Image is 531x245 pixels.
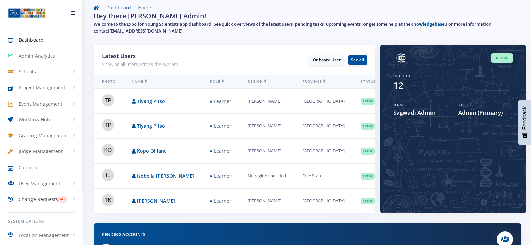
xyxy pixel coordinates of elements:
[19,116,50,123] span: Workflow Hub
[294,88,353,114] td: [GEOGRAPHIC_DATA]
[102,52,229,60] h3: Latest Users
[294,114,353,139] td: [GEOGRAPHIC_DATA]
[240,75,294,89] th: Region
[19,148,63,155] span: Judge Management
[491,53,513,63] span: Active
[58,196,67,203] span: 442
[240,164,294,189] td: No region specified
[19,68,36,75] span: Schools
[210,172,231,180] span: Learner
[348,55,367,65] a: See all
[137,173,194,179] a: Isobella [PERSON_NAME]
[410,21,446,27] a: Knowledgebase.
[393,103,406,107] span: Name
[210,147,231,155] span: Learner
[137,198,175,204] a: [PERSON_NAME]
[19,84,65,91] span: Project Management
[240,188,294,213] td: [PERSON_NAME]
[393,53,409,63] img: Image placeholder
[393,79,403,92] div: 12
[294,75,353,89] th: Province
[19,132,68,139] span: Grading Management
[124,75,202,89] th: Name
[361,148,375,155] span: Active
[210,97,231,105] span: Learner
[19,36,44,43] span: Dashboard
[102,60,229,68] p: Showing all users across the system
[19,52,55,59] span: Admin Analytics
[240,88,294,114] td: [PERSON_NAME]
[522,106,528,130] span: Feedback
[19,164,39,171] span: Calendar
[19,196,58,203] span: Change Requests
[361,173,375,180] span: Active
[361,98,375,105] span: Active
[102,231,487,238] h5: Pending Accounts
[294,188,353,213] td: [GEOGRAPHIC_DATA]
[210,122,231,130] span: Learner
[106,4,131,11] a: Dashboard
[361,198,375,204] span: Active
[137,148,166,154] a: Kopo Olifant
[19,180,60,187] span: User Management
[94,11,206,21] h2: Hey there [PERSON_NAME] Admin!
[202,75,240,89] th: Role
[310,55,344,65] a: Onboard User
[393,108,448,117] span: Sagwadi Admin
[137,123,165,129] a: Tiyang Pitso
[19,232,69,239] span: Location Management
[131,4,151,11] li: Home
[393,73,411,78] span: User ID
[294,164,353,189] td: Free State
[94,4,521,11] nav: breadcrumb
[19,100,62,107] span: Event Management
[210,197,231,205] span: Learner
[294,138,353,164] td: [GEOGRAPHIC_DATA]
[458,108,513,117] span: Admin (Primary)
[240,114,294,139] td: [PERSON_NAME]
[458,103,469,107] span: Role
[518,100,531,145] button: Feedback - Show survey
[361,123,375,130] span: Active
[137,98,165,104] a: Tiyang Pitso
[240,138,294,164] td: [PERSON_NAME]
[353,75,387,89] th: Status
[8,218,75,224] h6: System Options
[8,8,46,18] img: ...
[94,21,521,34] h5: Welcome to the Expo for Young Scientists app dashboard. See quick overviews of the latest users, ...
[109,28,182,34] a: [EMAIL_ADDRESS][DOMAIN_NAME]
[94,75,124,89] th: Photo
